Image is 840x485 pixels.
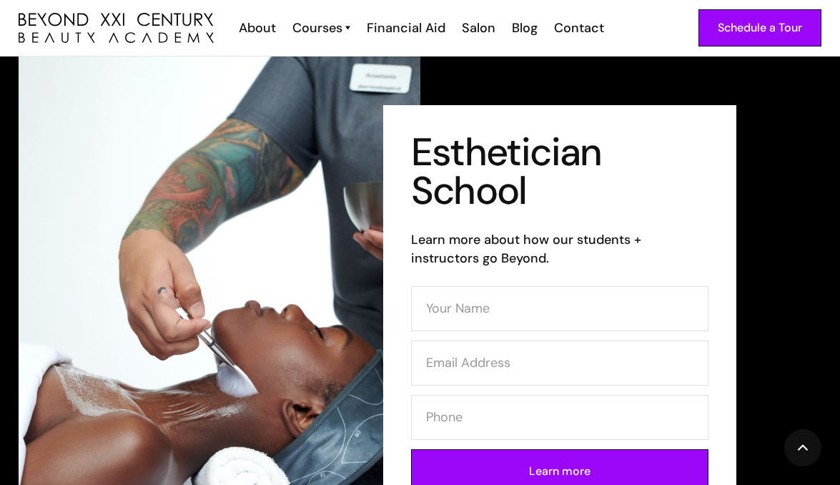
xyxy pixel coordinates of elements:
div: Salon [462,19,495,37]
div: Schedule a Tour [718,19,802,37]
img: beyond 21st century beauty academy logo [19,13,214,44]
div: Financial Aid [367,19,445,37]
div: Courses [292,19,342,37]
div: About [239,19,276,37]
input: Phone [411,395,708,440]
a: Schedule a Tour [698,9,821,46]
a: Salon [453,19,503,37]
h1: Esthetician School [411,133,708,210]
a: Blog [503,19,545,37]
a: About [229,19,283,37]
a: Courses [292,19,350,37]
a: Financial Aid [357,19,453,37]
h6: Learn more about how our students + instructors go Beyond. [411,230,708,268]
div: Contact [554,19,604,37]
input: Email Address [411,341,708,386]
input: Your Name [411,286,708,331]
div: Blog [512,19,538,37]
a: Contact [545,19,611,37]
